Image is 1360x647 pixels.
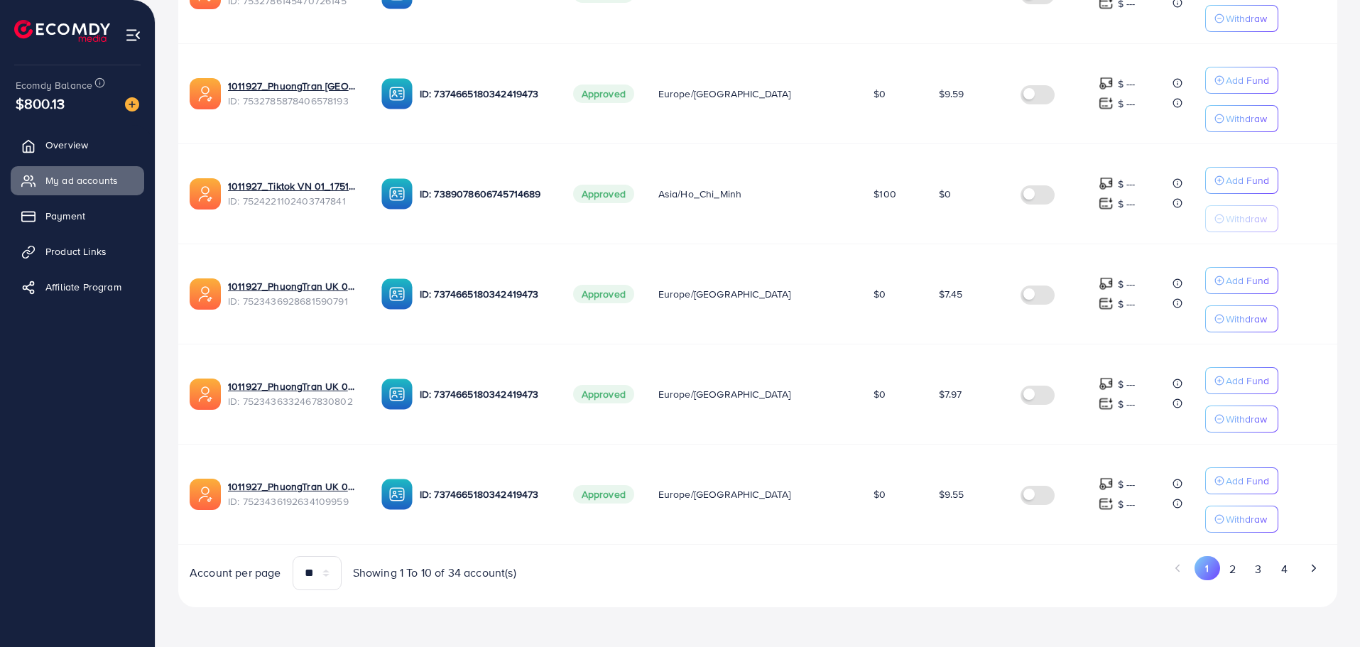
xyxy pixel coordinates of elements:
p: Add Fund [1226,72,1269,89]
img: ic-ads-acc.e4c84228.svg [190,479,221,510]
p: ID: 7374665180342419473 [420,85,550,102]
span: Approved [573,85,634,103]
img: ic-ads-acc.e4c84228.svg [190,178,221,210]
p: Withdraw [1226,10,1267,27]
button: Add Fund [1205,467,1278,494]
a: 1011927_Tiktok VN 01_1751869264216 [228,179,359,193]
span: ID: 7523436332467830802 [228,394,359,408]
p: Withdraw [1226,110,1267,127]
p: ID: 7374665180342419473 [420,386,550,403]
img: top-up amount [1099,296,1114,311]
a: My ad accounts [11,166,144,195]
p: Add Fund [1226,272,1269,289]
span: Account per page [190,565,281,581]
img: ic-ba-acc.ded83a64.svg [381,278,413,310]
span: $7.97 [939,387,962,401]
button: Go to page 4 [1271,556,1297,582]
span: Asia/Ho_Chi_Minh [658,187,742,201]
button: Add Fund [1205,367,1278,394]
p: $ --- [1118,175,1136,192]
button: Withdraw [1205,305,1278,332]
span: Approved [573,385,634,403]
p: ID: 7374665180342419473 [420,286,550,303]
button: Withdraw [1205,5,1278,32]
p: $ --- [1118,496,1136,513]
span: $0 [874,287,886,301]
img: ic-ba-acc.ded83a64.svg [381,379,413,410]
img: ic-ads-acc.e4c84228.svg [190,379,221,410]
div: <span class='underline'>1011927_PhuongTran UK 06_1751686684359</span></br>7523436332467830802 [228,379,359,408]
img: ic-ba-acc.ded83a64.svg [381,479,413,510]
span: Approved [573,285,634,303]
span: Europe/[GEOGRAPHIC_DATA] [658,287,791,301]
button: Add Fund [1205,267,1278,294]
span: Approved [573,485,634,504]
img: image [125,97,139,112]
a: 1011927_PhuongTran UK 07_1751686736496 [228,279,359,293]
span: $0 [939,187,951,201]
a: logo [14,20,110,42]
button: Withdraw [1205,506,1278,533]
p: $ --- [1118,476,1136,493]
p: Withdraw [1226,411,1267,428]
span: Europe/[GEOGRAPHIC_DATA] [658,487,791,501]
button: Go to page 1 [1195,556,1219,580]
span: $9.59 [939,87,964,101]
img: top-up amount [1099,376,1114,391]
img: ic-ads-acc.e4c84228.svg [190,78,221,109]
span: $0 [874,87,886,101]
p: $ --- [1118,376,1136,393]
span: $7.45 [939,287,963,301]
span: Europe/[GEOGRAPHIC_DATA] [658,87,791,101]
p: ID: 7389078606745714689 [420,185,550,202]
img: top-up amount [1099,76,1114,91]
img: top-up amount [1099,276,1114,291]
p: $ --- [1118,276,1136,293]
a: Payment [11,202,144,230]
p: Withdraw [1226,210,1267,227]
img: ic-ads-acc.e4c84228.svg [190,278,221,310]
button: Go to page 3 [1246,556,1271,582]
span: Affiliate Program [45,280,121,294]
span: ID: 7523436928681590791 [228,294,359,308]
span: ID: 7523436192634109959 [228,494,359,509]
p: $ --- [1118,195,1136,212]
button: Go to page 2 [1220,556,1246,582]
img: top-up amount [1099,496,1114,511]
img: ic-ba-acc.ded83a64.svg [381,178,413,210]
img: top-up amount [1099,396,1114,411]
span: Product Links [45,244,107,259]
ul: Pagination [769,556,1326,582]
img: top-up amount [1099,176,1114,191]
span: Showing 1 To 10 of 34 account(s) [353,565,516,581]
button: Add Fund [1205,167,1278,194]
p: $ --- [1118,75,1136,92]
span: $100 [874,187,896,201]
a: 1011927_PhuongTran UK 05_1751686636031 [228,479,359,494]
span: Europe/[GEOGRAPHIC_DATA] [658,387,791,401]
button: Add Fund [1205,67,1278,94]
span: ID: 7532785878406578193 [228,94,359,108]
p: Withdraw [1226,511,1267,528]
span: $0 [874,487,886,501]
button: Withdraw [1205,205,1278,232]
img: top-up amount [1099,477,1114,491]
span: $9.55 [939,487,964,501]
p: ID: 7374665180342419473 [420,486,550,503]
p: Withdraw [1226,310,1267,327]
div: <span class='underline'>1011927_Tiktok VN 01_1751869264216</span></br>7524221102403747841 [228,179,359,208]
img: top-up amount [1099,196,1114,211]
p: Add Fund [1226,172,1269,189]
span: Overview [45,138,88,152]
span: My ad accounts [45,173,118,187]
div: <span class='underline'>1011927_PhuongTran UK 08_1753863400059</span></br>7532785878406578193 [228,79,359,108]
a: Overview [11,131,144,159]
a: 1011927_PhuongTran [GEOGRAPHIC_DATA] 08_1753863400059 [228,79,359,93]
span: Ecomdy Balance [16,78,92,92]
button: Withdraw [1205,105,1278,132]
iframe: Chat [1300,583,1349,636]
p: Add Fund [1226,372,1269,389]
span: $800.13 [16,93,65,114]
button: Go to next page [1301,556,1326,580]
img: menu [125,27,141,43]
